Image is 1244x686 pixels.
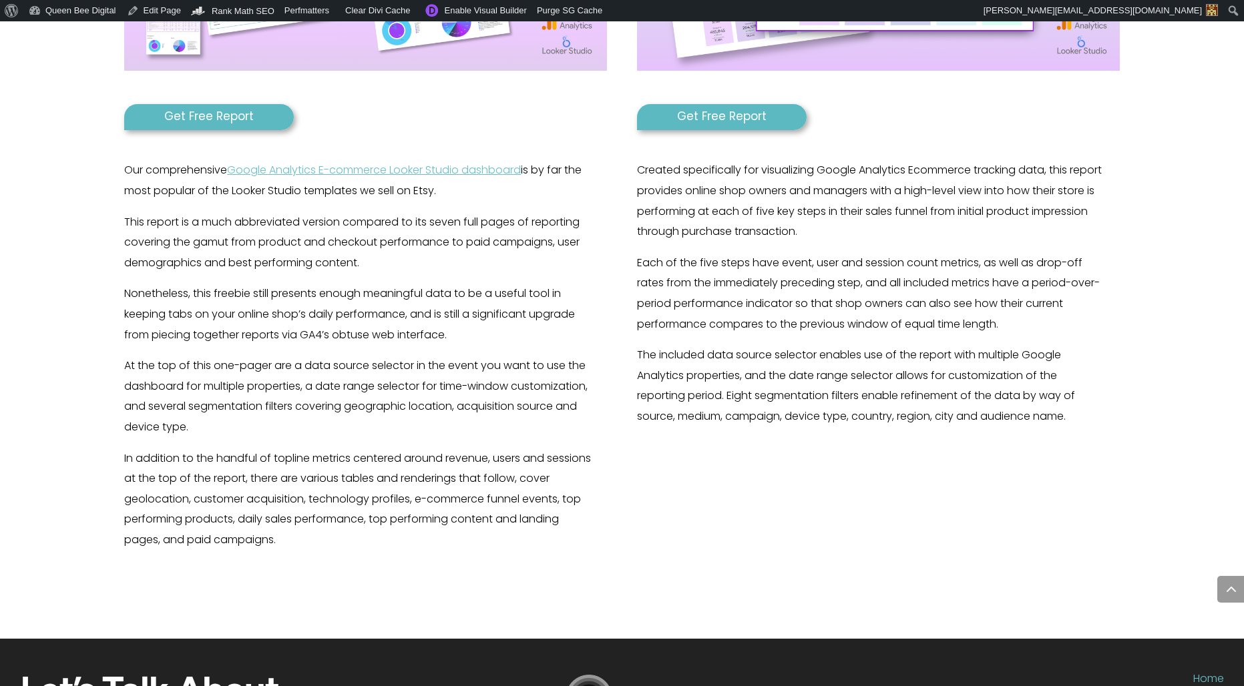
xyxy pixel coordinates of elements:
p: Each of the five steps have event, user and session count metrics, as well as drop-off rates from... [637,254,1105,346]
p: Created specifically for visualizing Google Analytics Ecommerce tracking data, this report provid... [637,161,1105,253]
p: At the top of this one-pager are a data source selector in the event you want to use the dashboar... [124,356,592,448]
p: The included data source selector enables use of the report with multiple Google Analytics proper... [637,346,1105,427]
p: Nonetheless, this freebie still presents enough meaningful data to be a useful tool in keeping ta... [124,284,592,356]
p: This report is a much abbreviated version compared to its seven full pages of reporting covering ... [124,213,592,285]
a: Get Free Report [637,104,807,130]
p: In addition to the handful of topline metrics centered around revenue, users and sessions at the ... [124,449,592,551]
a: Get Free Report [124,104,294,130]
span: Rank Math SEO [212,6,274,16]
a: Google Analytics E-commerce Looker Studio dashboard [227,165,521,176]
p: Our comprehensive is by far the most popular of the Looker Studio templates we sell on Etsy. [124,161,592,212]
